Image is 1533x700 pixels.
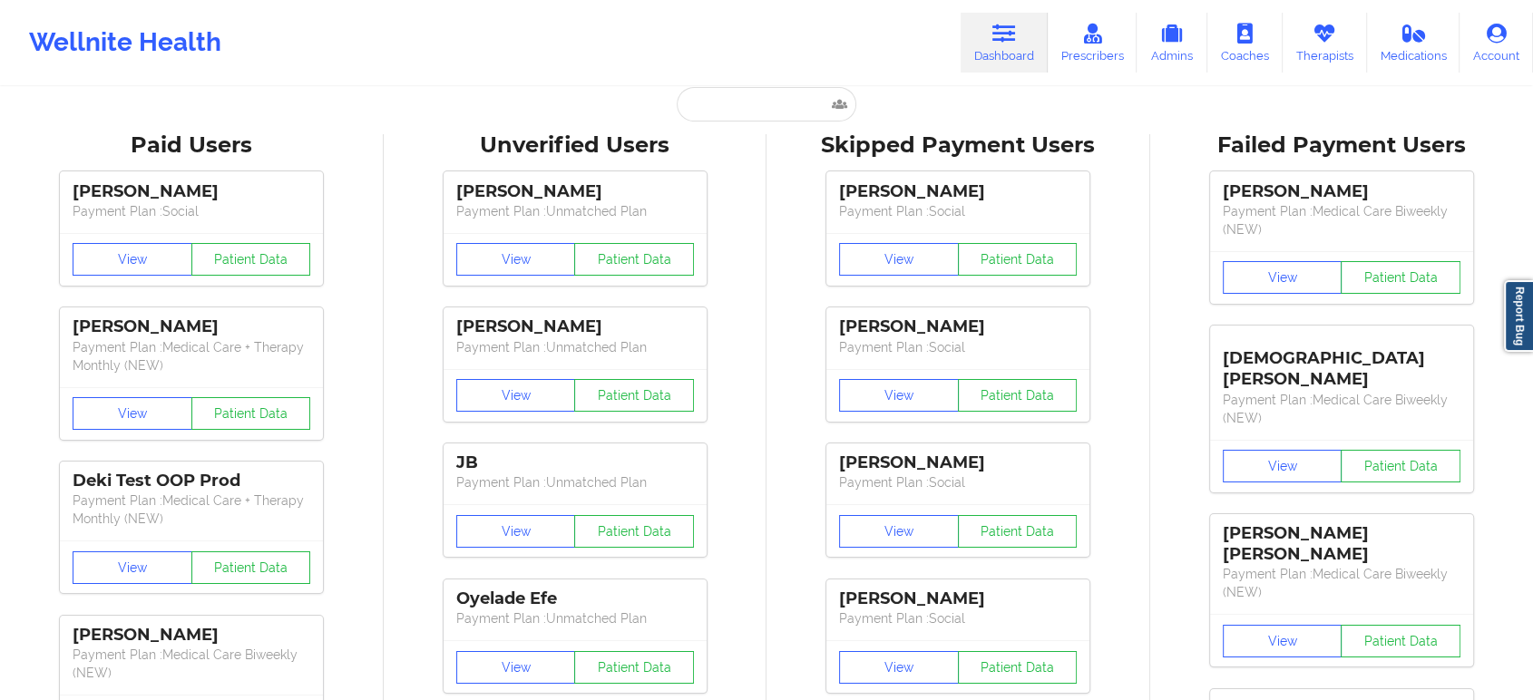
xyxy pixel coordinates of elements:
button: View [73,397,192,430]
a: Therapists [1283,13,1367,73]
p: Payment Plan : Medical Care + Therapy Monthly (NEW) [73,338,310,374]
button: View [839,651,959,684]
button: Patient Data [574,243,694,276]
button: View [456,243,576,276]
button: View [73,551,192,584]
a: Prescribers [1048,13,1138,73]
button: View [1223,625,1343,657]
div: [PERSON_NAME] [73,625,310,646]
div: Oyelade Efe [456,588,694,609]
p: Payment Plan : Unmatched Plan [456,609,694,627]
p: Payment Plan : Social [839,202,1077,220]
div: JB [456,452,694,473]
div: [PERSON_NAME] [73,316,310,337]
a: Admins [1137,13,1207,73]
div: Failed Payment Users [1163,131,1521,160]
div: [PERSON_NAME] [839,316,1077,337]
button: Patient Data [191,551,311,584]
p: Payment Plan : Medical Care Biweekly (NEW) [1223,202,1460,238]
div: [DEMOGRAPHIC_DATA][PERSON_NAME] [1223,335,1460,390]
p: Payment Plan : Social [839,473,1077,491]
p: Payment Plan : Medical Care Biweekly (NEW) [73,646,310,682]
a: Account [1460,13,1533,73]
button: Patient Data [1341,450,1460,482]
button: Patient Data [958,515,1078,548]
button: Patient Data [1341,261,1460,294]
div: Paid Users [13,131,371,160]
a: Dashboard [961,13,1048,73]
button: Patient Data [958,243,1078,276]
button: View [1223,450,1343,482]
div: [PERSON_NAME] [456,316,694,337]
button: Patient Data [574,515,694,548]
a: Medications [1367,13,1460,73]
div: [PERSON_NAME] [839,181,1077,202]
button: Patient Data [1341,625,1460,657]
div: [PERSON_NAME] [PERSON_NAME] [1223,523,1460,565]
button: View [839,515,959,548]
p: Payment Plan : Medical Care Biweekly (NEW) [1223,565,1460,601]
div: [PERSON_NAME] [1223,181,1460,202]
a: Report Bug [1504,280,1533,352]
div: [PERSON_NAME] [839,588,1077,609]
p: Payment Plan : Social [839,609,1077,627]
button: View [456,379,576,412]
button: Patient Data [958,651,1078,684]
button: Patient Data [574,379,694,412]
button: View [73,243,192,276]
div: Deki Test OOP Prod [73,471,310,491]
div: [PERSON_NAME] [839,452,1077,473]
p: Payment Plan : Social [839,338,1077,356]
div: [PERSON_NAME] [73,181,310,202]
p: Payment Plan : Unmatched Plan [456,202,694,220]
p: Payment Plan : Unmatched Plan [456,338,694,356]
button: View [456,651,576,684]
p: Payment Plan : Unmatched Plan [456,473,694,491]
button: Patient Data [574,651,694,684]
p: Payment Plan : Medical Care + Therapy Monthly (NEW) [73,491,310,528]
button: View [839,243,959,276]
div: [PERSON_NAME] [456,181,694,202]
button: Patient Data [191,397,311,430]
button: View [1223,261,1343,294]
button: Patient Data [958,379,1078,412]
div: Unverified Users [396,131,755,160]
div: Skipped Payment Users [779,131,1138,160]
p: Payment Plan : Medical Care Biweekly (NEW) [1223,391,1460,427]
a: Coaches [1207,13,1283,73]
button: View [839,379,959,412]
button: Patient Data [191,243,311,276]
p: Payment Plan : Social [73,202,310,220]
button: View [456,515,576,548]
